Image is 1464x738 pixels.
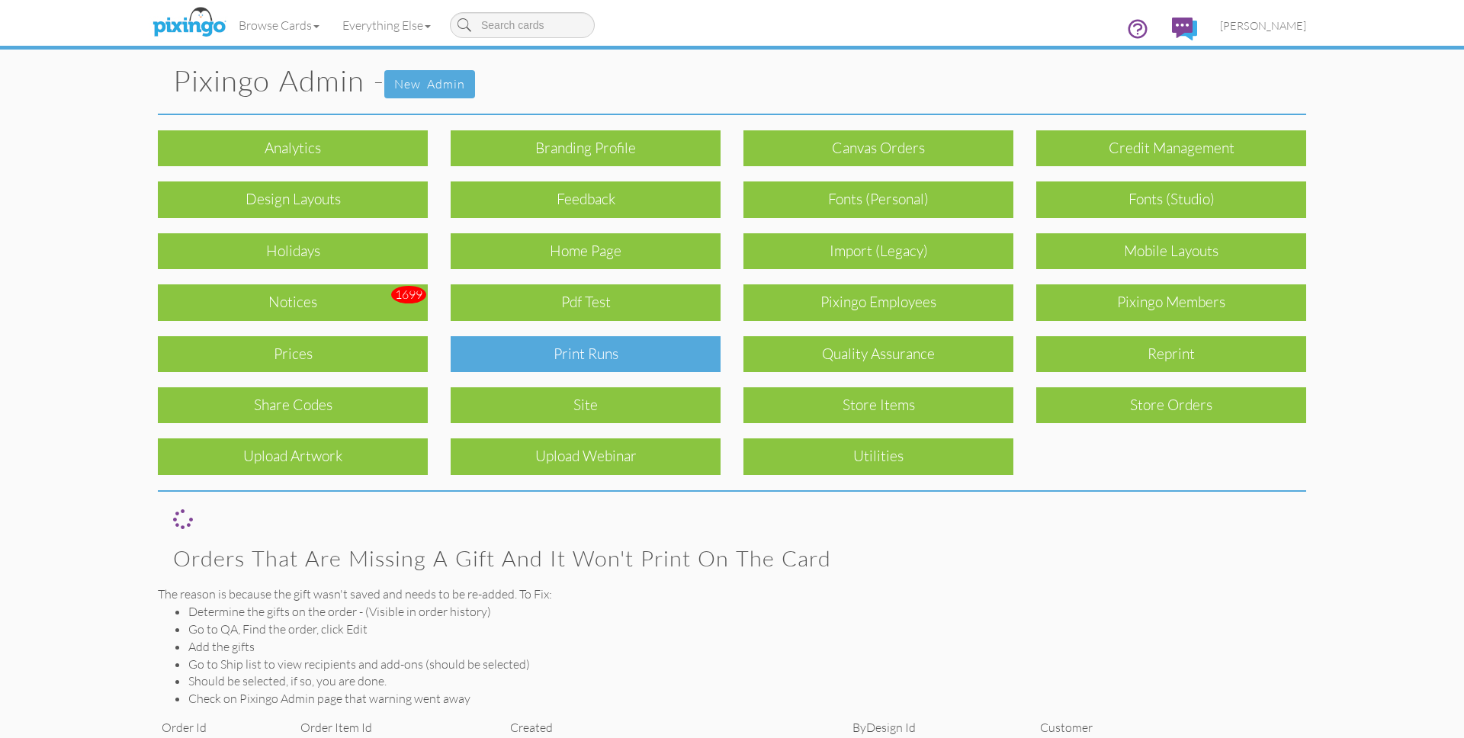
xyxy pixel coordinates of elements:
li: Determine the gifts on the order - (Visible in order history) [188,603,1306,621]
a: [PERSON_NAME] [1209,6,1318,45]
div: Fonts (Personal) [743,181,1013,217]
div: Import (legacy) [743,233,1013,269]
div: Upload Artwork [158,438,428,474]
div: 1699 [391,286,426,303]
a: New admin [384,70,475,98]
div: Notices [158,284,428,320]
div: Branding profile [451,130,721,166]
div: Pdf test [451,284,721,320]
div: Design Layouts [158,181,428,217]
div: Utilities [743,438,1013,474]
h1: Pixingo Admin - [173,65,1306,98]
div: Home Page [451,233,721,269]
li: Add the gifts [188,638,1306,656]
img: comments.svg [1172,18,1197,40]
a: Browse Cards [227,6,331,44]
div: reprint [1036,336,1306,372]
div: Store Orders [1036,387,1306,423]
div: Feedback [451,181,721,217]
span: [PERSON_NAME] [1220,19,1306,32]
img: pixingo logo [149,4,230,42]
div: Upload Webinar [451,438,721,474]
a: Everything Else [331,6,442,44]
h2: Orders that are missing a gift and it won't print on the card [173,547,1291,571]
div: Pixingo Employees [743,284,1013,320]
div: Pixingo Members [1036,284,1306,320]
div: Print Runs [451,336,721,372]
div: Store Items [743,387,1013,423]
li: Should be selected, if so, you are done. [188,672,1306,690]
li: Check on Pixingo Admin page that warning went away [188,690,1306,708]
div: Share Codes [158,387,428,423]
div: Canvas Orders [743,130,1013,166]
div: Mobile layouts [1036,233,1306,269]
input: Search cards [450,12,595,38]
div: Site [451,387,721,423]
div: Holidays [158,233,428,269]
div: Analytics [158,130,428,166]
div: Fonts (Studio) [1036,181,1306,217]
div: Credit Management [1036,130,1306,166]
div: The reason is because the gift wasn't saved and needs to be re-added. To Fix: [158,586,1306,603]
li: Go to QA, Find the order, click Edit [188,621,1306,638]
div: Prices [158,336,428,372]
li: Go to Ship list to view recipients and add-ons (should be selected) [188,656,1306,673]
div: Quality Assurance [743,336,1013,372]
